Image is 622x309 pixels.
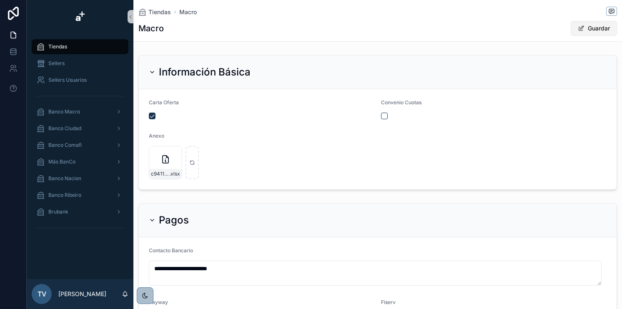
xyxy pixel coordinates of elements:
[151,171,169,177] span: c9411c7f-4888-4b2a-bd29-d0075f46c35f-F-0163---Decidir---Datos-para-Implementacion---NOMBRE-SELLER...
[159,214,189,227] h2: Pagos
[48,158,75,165] span: Más BanCo
[48,60,65,67] span: Sellers
[32,56,128,71] a: Sellers
[48,192,81,198] span: Banco Ribeiro
[32,39,128,54] a: Tiendas
[32,154,128,169] a: Más BanCo
[381,299,396,305] span: Fiserv
[27,33,133,245] div: scrollable content
[32,73,128,88] a: Sellers Usuarios
[149,99,179,106] span: Carta Oferta
[32,121,128,136] a: Banco Ciudad
[149,299,168,305] span: Payway
[48,77,87,83] span: Sellers Usuarios
[138,23,164,34] h1: Macro
[32,204,128,219] a: Brubank
[48,125,81,132] span: Banco Ciudad
[138,8,171,16] a: Tiendas
[148,8,171,16] span: Tiendas
[48,175,81,182] span: Banco Nacion
[149,247,193,254] span: Contacto Bancario
[48,209,68,215] span: Brubank
[149,133,164,139] span: Anexo
[73,10,87,23] img: App logo
[38,289,46,299] span: TV
[159,65,251,79] h2: Información Básica
[32,188,128,203] a: Banco Ribeiro
[48,43,67,50] span: Tiendas
[169,171,180,177] span: .xlsx
[48,142,82,148] span: Banco Comafi
[571,21,617,36] button: Guardar
[32,104,128,119] a: Banco Macro
[58,290,106,298] p: [PERSON_NAME]
[32,138,128,153] a: Banco Comafi
[48,108,80,115] span: Banco Macro
[32,171,128,186] a: Banco Nacion
[179,8,197,16] a: Macro
[381,99,421,106] span: Convenio Cuotas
